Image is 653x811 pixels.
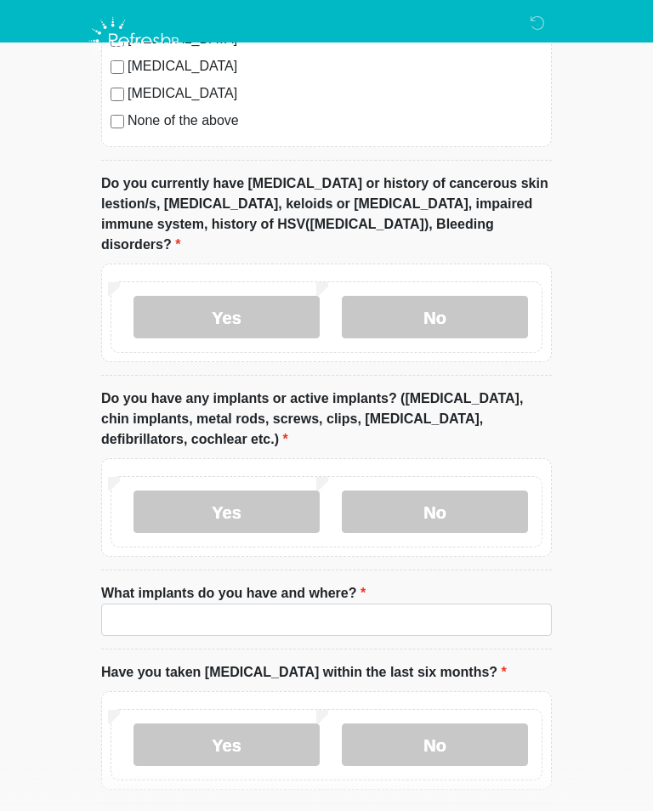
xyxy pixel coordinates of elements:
label: No [342,296,528,338]
label: Yes [133,491,320,533]
label: Have you taken [MEDICAL_DATA] within the last six months? [101,662,507,683]
label: No [342,723,528,766]
input: None of the above [111,115,124,128]
label: No [342,491,528,533]
input: [MEDICAL_DATA] [111,88,124,101]
img: Refresh RX Logo [84,13,187,69]
label: None of the above [128,111,542,131]
label: What implants do you have and where? [101,583,366,604]
label: Yes [133,296,320,338]
label: Do you currently have [MEDICAL_DATA] or history of cancerous skin lestion/s, [MEDICAL_DATA], kelo... [101,173,552,255]
label: Do you have any implants or active implants? ([MEDICAL_DATA], chin implants, metal rods, screws, ... [101,388,552,450]
label: Yes [133,723,320,766]
label: [MEDICAL_DATA] [128,83,542,104]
